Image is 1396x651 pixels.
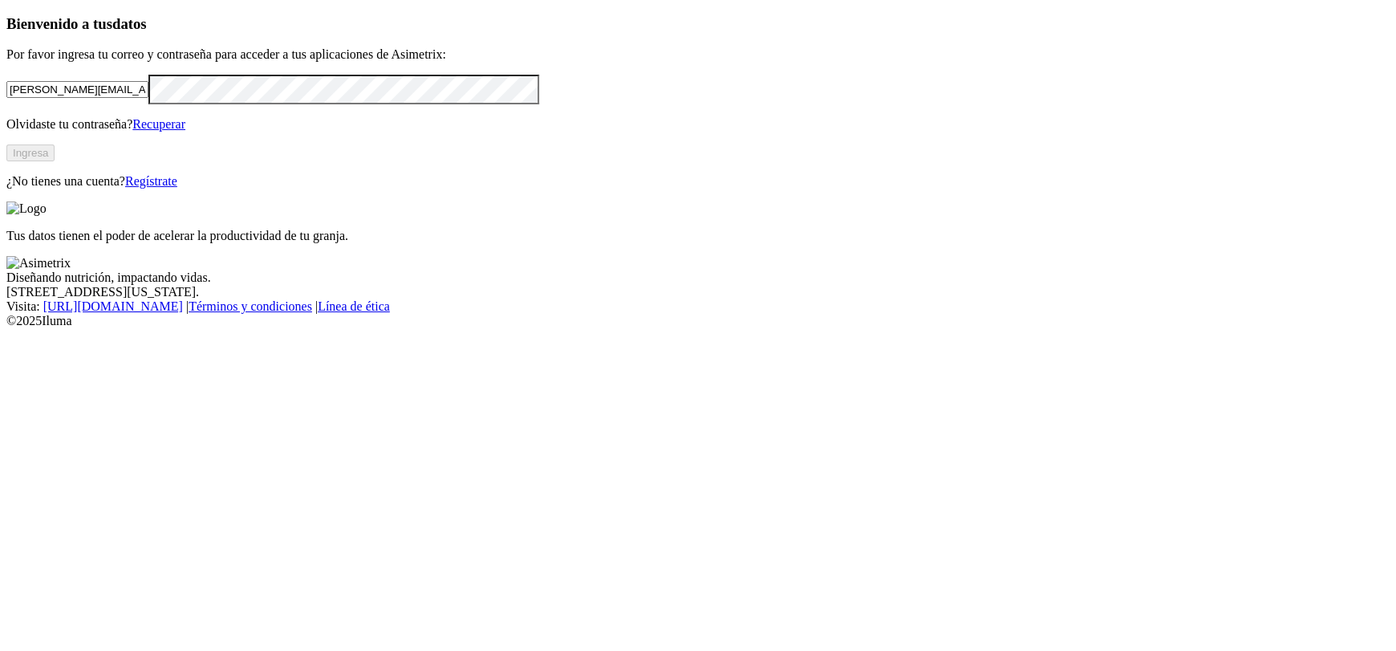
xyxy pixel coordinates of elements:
a: [URL][DOMAIN_NAME] [43,299,183,313]
a: Línea de ética [318,299,390,313]
img: Asimetrix [6,256,71,271]
div: Visita : | | [6,299,1390,314]
p: Olvidaste tu contraseña? [6,117,1390,132]
div: © 2025 Iluma [6,314,1390,328]
h3: Bienvenido a tus [6,15,1390,33]
p: Por favor ingresa tu correo y contraseña para acceder a tus aplicaciones de Asimetrix: [6,47,1390,62]
p: ¿No tienes una cuenta? [6,174,1390,189]
a: Recuperar [132,117,185,131]
button: Ingresa [6,144,55,161]
img: Logo [6,201,47,216]
p: Tus datos tienen el poder de acelerar la productividad de tu granja. [6,229,1390,243]
span: datos [112,15,147,32]
a: Regístrate [125,174,177,188]
a: Términos y condiciones [189,299,312,313]
div: Diseñando nutrición, impactando vidas. [6,271,1390,285]
input: Tu correo [6,81,148,98]
div: [STREET_ADDRESS][US_STATE]. [6,285,1390,299]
